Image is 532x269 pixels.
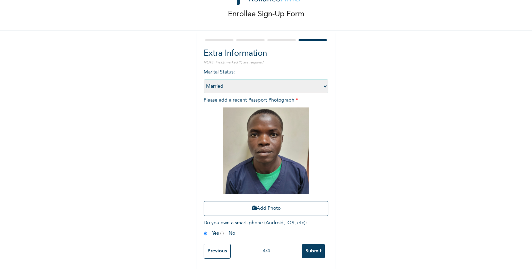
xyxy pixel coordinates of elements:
[204,244,231,259] input: Previous
[204,47,328,60] h2: Extra Information
[223,107,309,194] img: Crop
[231,248,302,255] div: 4 / 4
[204,98,328,219] span: Please add a recent Passport Photograph
[204,201,328,216] button: Add Photo
[204,70,328,89] span: Marital Status :
[228,9,304,20] p: Enrollee Sign-Up Form
[302,244,325,258] input: Submit
[204,220,307,236] span: Do you own a smart-phone (Android, iOS, etc) : Yes No
[204,60,328,65] p: NOTE: Fields marked (*) are required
